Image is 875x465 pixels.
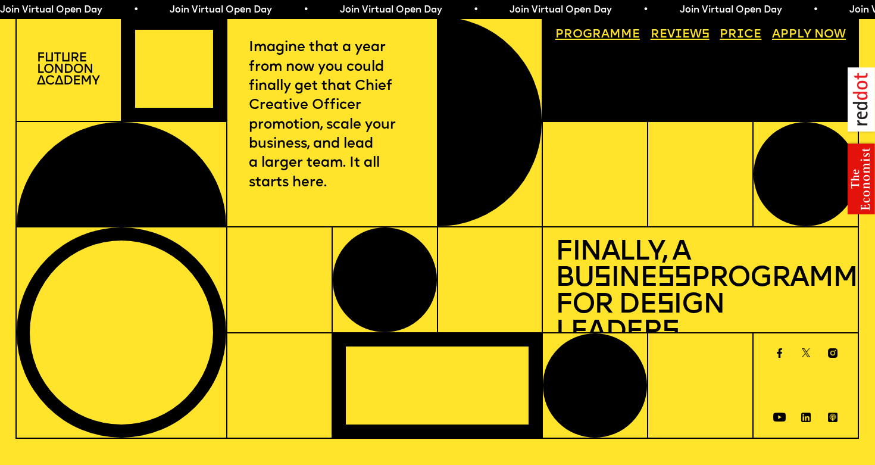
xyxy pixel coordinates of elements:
[657,292,674,320] span: s
[662,319,679,347] span: s
[657,265,691,293] span: ss
[714,23,767,47] a: Price
[555,240,846,347] h1: Finally, a Bu ine Programme for De ign Leader
[766,23,852,47] a: Apply now
[593,265,611,293] span: s
[601,29,610,40] span: a
[301,5,306,15] span: •
[549,23,646,47] a: Programme
[130,5,136,15] span: •
[640,5,646,15] span: •
[772,29,780,40] span: A
[810,5,815,15] span: •
[249,38,415,192] p: Imagine that a year from now you could finally get that Chief Creative Officer promotion, scale y...
[644,23,715,47] a: Reviews
[470,5,476,15] span: •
